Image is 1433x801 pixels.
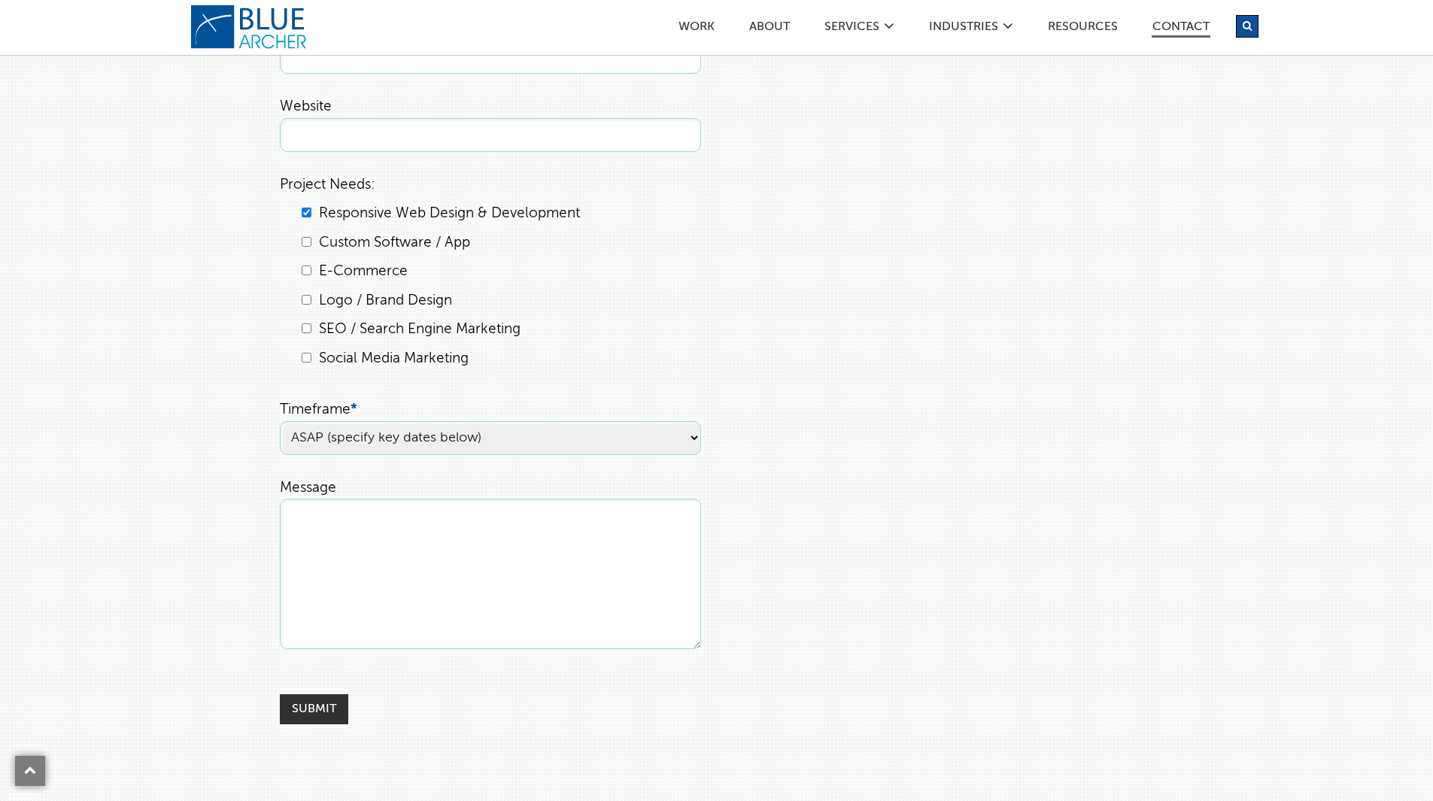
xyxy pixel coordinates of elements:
[319,293,452,308] label: Logo / Brand Design
[280,481,336,495] label: Message
[190,5,311,50] a: logo
[319,206,580,220] label: Responsive Web Design & Development
[319,235,470,250] label: Custom Software / App
[280,177,375,192] label: Project Needs:
[319,322,521,336] label: SEO / Search Engine Marketing
[824,21,880,37] a: SERVICES
[678,21,715,37] a: Work
[1047,21,1119,37] a: Resources
[280,402,357,417] label: Timeframe
[280,99,332,114] label: Website
[1152,21,1210,38] a: Contact
[319,264,408,278] label: E-Commerce
[319,351,469,366] label: Social Media Marketing
[280,694,348,724] input: Submit
[928,21,999,37] a: Industries
[748,21,791,37] a: ABOUT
